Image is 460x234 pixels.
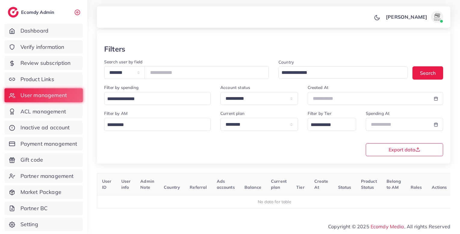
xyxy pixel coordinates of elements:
input: Search for option [279,68,400,77]
span: ACL management [20,108,66,115]
a: Dashboard [5,24,83,38]
span: User info [121,179,131,190]
a: Partner BC [5,201,83,215]
span: Current plan [271,179,287,190]
img: logo [8,7,19,17]
div: No data for table [101,199,449,205]
span: Tier [296,185,305,190]
input: Search for option [105,120,203,130]
img: avatar [431,11,443,23]
span: , All rights Reserved [404,223,450,230]
label: Country [278,59,294,65]
span: Payment management [20,140,77,148]
label: Filter by Tier [308,110,331,116]
div: Search for option [104,92,211,105]
h2: Ecomdy Admin [21,9,56,15]
span: Referral [190,185,207,190]
h3: Filters [104,45,125,53]
label: Search user by field [104,59,142,65]
label: Created At [308,84,329,90]
a: logoEcomdy Admin [8,7,56,17]
p: [PERSON_NAME] [386,13,427,21]
div: Search for option [278,66,408,79]
span: Status [338,185,351,190]
a: Ecomdy Media [371,223,404,229]
a: Product Links [5,72,83,86]
label: Filter by spending [104,84,138,90]
span: Product Links [20,75,54,83]
span: Market Package [20,188,61,196]
label: Account status [220,84,250,90]
span: Setting [20,220,38,228]
span: Export data [389,147,420,152]
span: Partner BC [20,204,48,212]
a: Partner management [5,169,83,183]
span: Review subscription [20,59,71,67]
a: Inactive ad account [5,121,83,134]
span: Country [164,185,180,190]
span: Inactive ad account [20,124,70,131]
span: Create At [314,179,328,190]
span: Actions [432,185,447,190]
label: Spending At [366,110,390,116]
span: Product Status [361,179,377,190]
label: Filter by AM [104,110,128,116]
a: Setting [5,217,83,231]
a: Payment management [5,137,83,151]
span: Belong to AM [387,179,401,190]
a: [PERSON_NAME]avatar [383,11,446,23]
div: Search for option [104,118,211,131]
span: Partner management [20,172,74,180]
span: Gift code [20,156,43,164]
a: Market Package [5,185,83,199]
input: Search for option [105,94,203,104]
span: Admin Note [140,179,154,190]
span: Roles [411,185,422,190]
span: User ID [102,179,112,190]
a: User management [5,88,83,102]
span: Dashboard [20,27,48,35]
a: ACL management [5,105,83,119]
button: Search [412,66,443,79]
span: Balance [244,185,261,190]
a: Review subscription [5,56,83,70]
label: Current plan [220,110,244,116]
button: Export data [366,143,443,156]
div: Search for option [308,118,356,131]
a: Gift code [5,153,83,167]
input: Search for option [309,120,348,130]
span: Verify information [20,43,64,51]
span: User management [20,91,67,99]
span: Ads accounts [217,179,235,190]
a: Verify information [5,40,83,54]
span: Copyright © 2025 [328,223,450,230]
